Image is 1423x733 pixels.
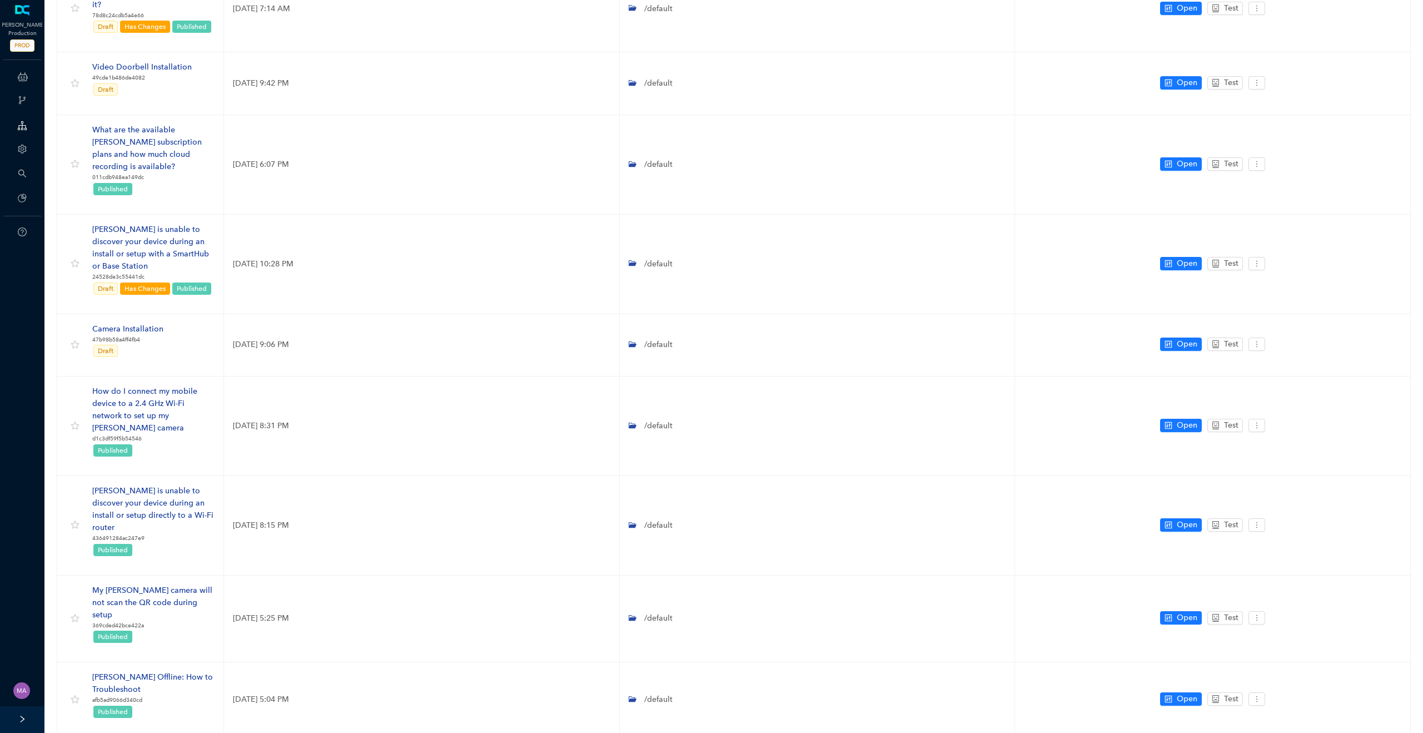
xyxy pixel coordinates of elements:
[71,614,79,623] span: star
[224,476,620,576] td: [DATE] 8:15 PM
[629,259,636,267] span: folder-open
[1212,614,1220,622] span: robot
[92,696,215,705] p: afb5ad9066d340cd
[629,160,636,168] span: folder-open
[92,224,215,273] div: [PERSON_NAME] is unable to discover your device during an install or setup with a SmartHub or Bas...
[1253,79,1261,87] span: more
[92,335,163,344] p: 47b98b58a4ff4fb4
[98,185,128,193] span: Published
[1253,422,1261,429] span: more
[1248,157,1265,171] button: more
[1224,338,1238,350] span: Test
[1207,338,1243,351] button: robotTest
[92,273,215,281] p: 24528de3c55441dc
[629,614,636,622] span: folder-open
[92,585,215,621] div: My [PERSON_NAME] camera will not scan the QR code during setup
[1224,257,1238,270] span: Test
[98,546,128,554] span: Published
[71,160,79,169] span: star
[1212,260,1220,268] span: robot
[1253,695,1261,703] span: more
[1165,521,1172,529] span: control
[71,340,79,349] span: star
[92,323,163,335] div: Camera Installation
[1224,2,1238,14] span: Test
[629,422,636,429] span: folder-open
[1253,521,1261,529] span: more
[1177,612,1197,624] span: Open
[1248,692,1265,706] button: more
[1248,2,1265,15] button: more
[1160,338,1202,351] button: controlOpen
[1253,614,1261,622] span: more
[1212,4,1220,12] span: robot
[1160,419,1202,432] button: controlOpen
[13,682,30,699] img: 261dd2395eed1481b052019273ba48bf
[642,695,673,704] span: /default
[98,633,128,641] span: Published
[1248,419,1265,432] button: more
[1207,611,1243,625] button: robotTest
[1212,340,1220,348] span: robot
[629,695,636,703] span: folder-open
[224,215,620,314] td: [DATE] 10:28 PM
[642,340,673,349] span: /default
[642,4,673,13] span: /default
[642,160,673,169] span: /default
[125,23,166,31] span: Has Changes
[1207,157,1243,171] button: robotTest
[177,285,207,293] span: Published
[92,434,215,443] p: d1c3df59f5b54546
[92,534,215,543] p: 436491284ac247e9
[224,314,620,377] td: [DATE] 9:06 PM
[1207,76,1243,90] button: robotTest
[1224,419,1238,432] span: Test
[642,521,673,530] span: /default
[642,78,673,88] span: /default
[629,79,636,87] span: folder-open
[642,613,673,623] span: /default
[1207,518,1243,532] button: robotTest
[71,521,79,529] span: star
[224,52,620,115] td: [DATE] 9:42 PM
[1224,693,1238,705] span: Test
[1248,518,1265,532] button: more
[1253,160,1261,168] span: more
[1212,422,1220,429] span: robot
[98,447,128,454] span: Published
[1177,519,1197,531] span: Open
[629,521,636,529] span: folder-open
[1248,257,1265,270] button: more
[71,422,79,430] span: star
[629,340,636,348] span: folder-open
[1165,79,1172,87] span: control
[92,124,215,173] div: What are the available [PERSON_NAME] subscription plans and how much cloud recording is available?
[1207,419,1243,432] button: robotTest
[92,61,192,73] div: Video Doorbell Installation
[92,173,215,182] p: 011cdb948ea149dc
[18,169,27,178] span: search
[1165,614,1172,622] span: control
[98,347,113,355] span: Draft
[98,285,113,293] span: Draft
[1160,518,1202,532] button: controlOpen
[1177,257,1197,270] span: Open
[10,39,34,52] span: PROD
[177,23,207,31] span: Published
[1177,338,1197,350] span: Open
[1224,77,1238,89] span: Test
[1253,340,1261,348] span: more
[71,259,79,268] span: star
[1212,695,1220,703] span: robot
[1160,157,1202,171] button: controlOpen
[1207,257,1243,270] button: robotTest
[1160,76,1202,90] button: controlOpen
[1212,160,1220,168] span: robot
[1177,77,1197,89] span: Open
[71,4,79,13] span: star
[1177,693,1197,705] span: Open
[1177,419,1197,432] span: Open
[642,421,673,430] span: /default
[1224,519,1238,531] span: Test
[629,4,636,12] span: folder-open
